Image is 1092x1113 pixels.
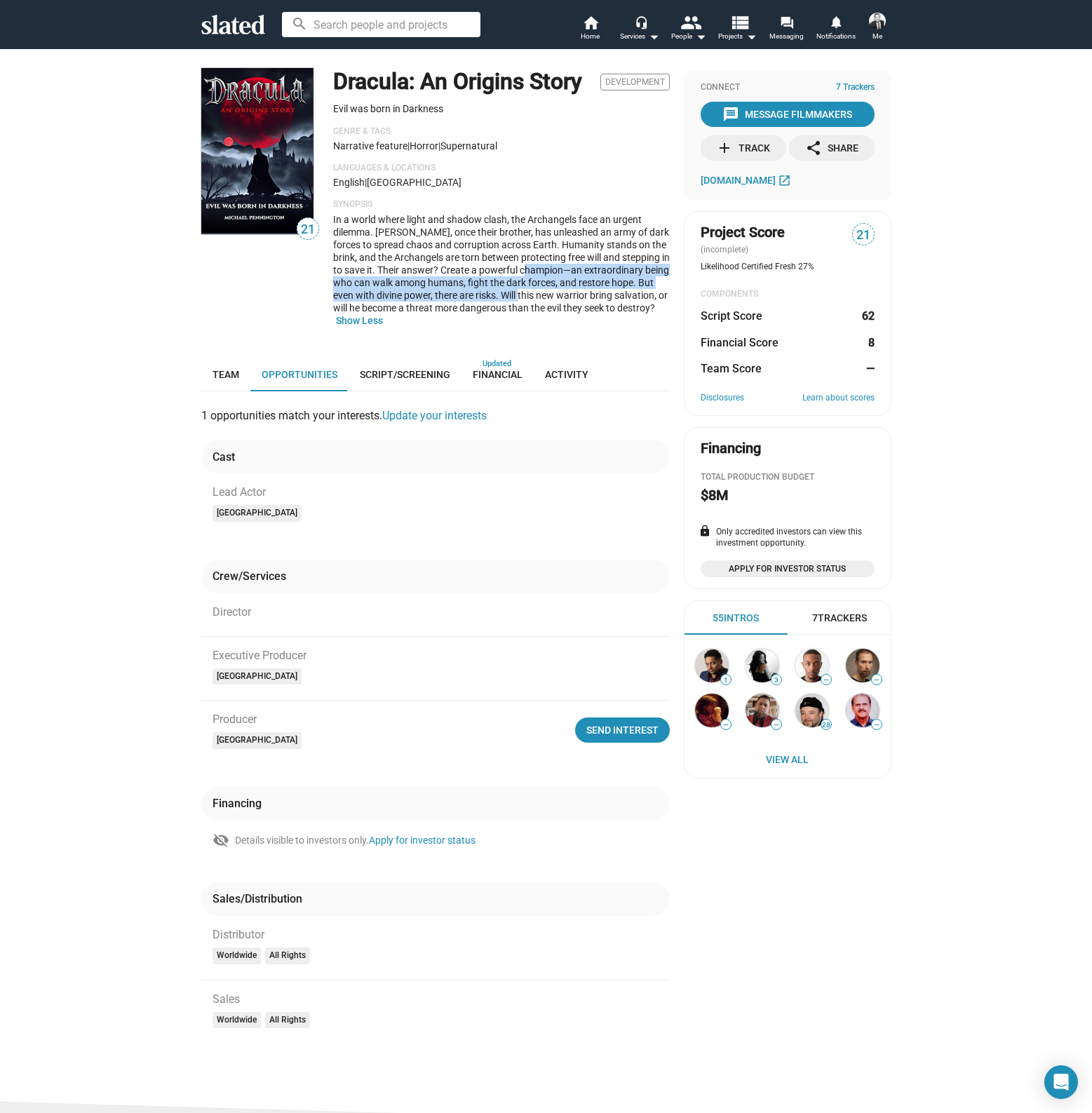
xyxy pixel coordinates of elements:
span: Opportunities [262,369,337,380]
span: 28 [821,721,831,729]
span: [DOMAIN_NAME] [701,175,776,186]
a: Update your interests [382,409,487,422]
mat-icon: share [805,140,822,156]
span: English [333,177,365,188]
span: 1 [721,676,731,684]
span: Supernatural [440,140,497,151]
span: Me [872,28,882,45]
mat-chip: [GEOGRAPHIC_DATA] [213,505,302,522]
span: In a world where light and shadow clash, the Archangels face an urgent dilemma. [PERSON_NAME], on... [333,214,670,313]
span: — [771,721,781,729]
a: Home [566,14,615,45]
mat-icon: lock [699,525,711,537]
span: Script/Screening [360,369,450,380]
span: — [721,721,731,729]
div: Details visible to investors only. [235,834,476,847]
div: 55 Intros [713,612,759,625]
span: Projects [718,28,757,45]
img: Dracula: An Origins Story [201,68,314,234]
img: Barney Burman [795,694,829,727]
div: Services [620,28,659,45]
dd: 8 [861,335,875,350]
dt: Financial Score [701,335,778,350]
a: Script/Screening [349,358,461,391]
a: Activity [534,358,600,391]
span: Project Score [701,223,785,242]
a: Financial [461,358,534,391]
span: Producer [213,712,257,727]
span: Activity [545,369,588,380]
img: Jordan Bryant [695,649,729,682]
mat-chip: Worldwide [213,1012,261,1029]
input: Search people and projects [282,12,480,37]
mat-icon: arrow_drop_down [692,28,709,45]
div: 1 opportunities match your interests. [201,408,670,440]
mat-icon: headset_mic [635,15,647,28]
mat-icon: open_in_new [778,173,791,187]
sl-message-button: Message Filmmakers [701,102,875,127]
span: View All [699,747,877,772]
mat-icon: people [680,12,700,32]
button: Send Interest [575,717,670,743]
a: Messaging [762,14,811,45]
p: Evil was born in Darkness [333,102,670,116]
span: | [438,140,440,151]
img: caleb isaiah coleman [795,649,829,682]
a: [DOMAIN_NAME] [701,172,795,189]
div: Cast [213,450,235,464]
span: 3 [771,676,781,684]
div: Financing [701,439,761,458]
span: Team [213,369,239,380]
button: Track [701,135,786,161]
span: | [407,140,410,151]
span: Director [213,605,251,619]
button: Jose VelazquezMe [861,10,894,46]
span: Distributor [213,927,264,942]
mat-icon: visibility_off [213,832,229,849]
span: Executive Producer [213,648,306,663]
mat-icon: notifications [829,15,842,28]
span: 21 [297,220,318,239]
p: Genre & Tags [333,126,670,137]
a: Learn about scores [802,393,875,404]
a: Apply for Investor Status [701,560,875,577]
dd: 62 [861,309,875,323]
a: Disclosures [701,393,744,404]
div: Send Interest [586,717,659,743]
img: Jose Velazquez [869,13,886,29]
a: Notifications [811,14,861,45]
span: — [821,676,831,684]
button: People [664,14,713,45]
span: Apply for Investor Status [709,562,866,576]
span: (incomplete) [701,245,751,255]
span: 7 Trackers [836,82,875,93]
div: Only accredited investors can view this investment opportunity. [701,527,875,549]
span: [GEOGRAPHIC_DATA] [367,177,461,188]
span: Messaging [769,28,804,45]
mat-icon: forum [780,15,793,29]
mat-chip: Worldwide [213,947,261,964]
span: Lead Actor [213,485,266,499]
img: Wendy Shear [695,694,729,727]
div: Message Filmmakers [722,102,852,127]
mat-icon: message [722,106,739,123]
span: Financial [473,369,523,380]
h2: $8M [701,486,728,505]
div: 7 Trackers [812,612,867,625]
p: Synopsis [333,199,670,210]
div: Likelihood Certified Fresh 27% [701,262,875,273]
span: Narrative feature [333,140,407,151]
mat-chip: All Rights [265,947,310,964]
span: 21 [853,226,874,245]
span: Sales [213,992,240,1006]
img: Abraham varghese [846,694,879,727]
h1: Dracula: An Origins Story [333,67,582,97]
img: Matteo Pasquini [846,649,879,682]
img: Leia Fenix [746,649,779,682]
mat-icon: view_list [729,12,749,32]
div: Share [805,135,858,161]
a: Opportunities [250,358,349,391]
img: John M Jones [746,694,779,727]
span: | [365,177,367,188]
